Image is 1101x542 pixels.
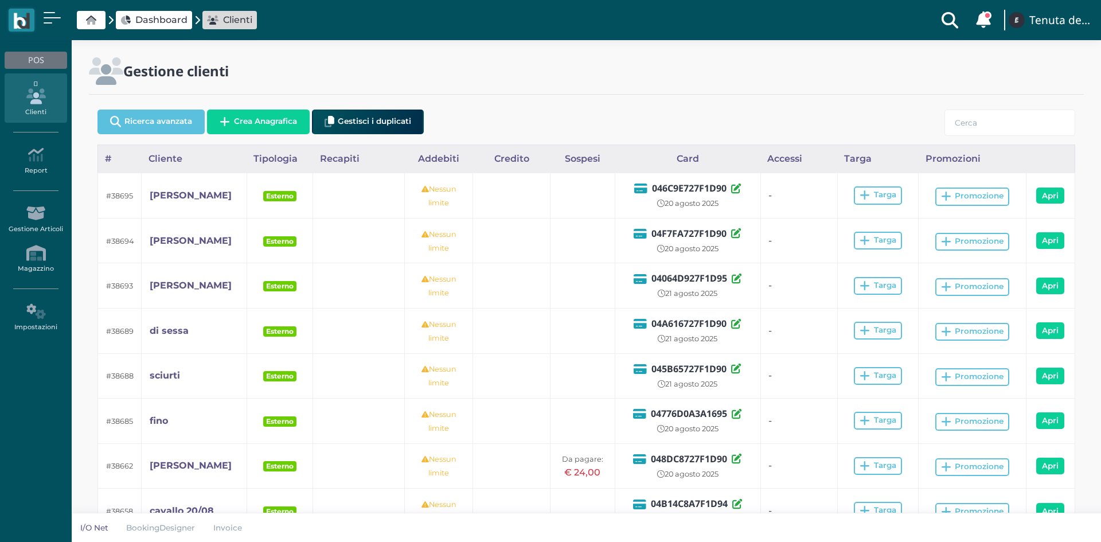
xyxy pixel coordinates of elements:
div: Tipologia [247,145,313,173]
div: Promozioni [919,145,1026,173]
div: Card [615,145,760,173]
b: Esterno [266,327,294,336]
td: - [760,173,837,219]
b: [PERSON_NAME] [150,190,232,201]
a: Apri [1036,412,1064,429]
td: - [760,218,837,263]
b: 048DC8727F1D90 [651,453,727,465]
span: Dashboard [135,13,188,27]
b: di sessa [150,325,189,336]
a: Invoice [204,522,251,533]
div: Promozione [941,326,1004,337]
small: 21 agosto 2025 [658,334,717,343]
a: [PERSON_NAME] [150,279,232,293]
div: Addebiti [405,145,473,173]
b: [PERSON_NAME] [150,280,232,291]
b: Esterno [266,192,294,200]
b: Esterno [266,462,294,470]
b: 04776D0A3A1695 [651,407,727,420]
small: 21 agosto 2025 [658,380,717,388]
h4: Tenuta del Barco [1029,14,1092,26]
a: Impostazioni [5,298,67,338]
b: 04F7FA727F1D90 [651,227,727,240]
div: Accessi [760,145,837,173]
div: Promozione [941,372,1004,383]
b: [PERSON_NAME] [150,460,232,471]
small: 21 agosto 2025 [658,289,717,298]
a: [PERSON_NAME] [150,234,232,248]
a: di sessa [150,324,189,338]
a: Dashboard [120,13,188,27]
b: fino [150,415,168,426]
a: [PERSON_NAME] [150,459,232,473]
b: Esterno [266,237,294,245]
span: Clienti [223,13,252,27]
small: #38689 [106,327,134,336]
img: logo [13,13,30,29]
div: Cliente [142,145,247,173]
td: - [760,263,837,309]
a: Apri [1036,188,1064,204]
small: 20 agosto 2025 [657,424,719,433]
a: sciurti [150,369,180,383]
b: 04B14C8A7F1D94 [651,497,728,510]
b: sciurti [150,370,180,381]
div: € 24,00 [558,466,607,479]
small: 20 agosto 2025 [657,199,719,208]
input: Cerca [944,110,1075,136]
a: Apri [1036,322,1064,339]
div: Targa [860,190,896,201]
small: Nessun limite [421,410,456,432]
b: Esterno [266,372,294,380]
small: #38695 [106,192,133,200]
small: Nessun limite [421,455,456,477]
a: Apri [1036,458,1064,474]
small: Nessun limite [421,320,456,342]
b: 046C9E727F1D90 [652,182,727,194]
small: Nessun limite [421,185,456,207]
small: Nessun limite [421,230,456,252]
td: - [760,353,837,399]
div: Targa [860,461,896,471]
td: - [760,489,837,534]
div: Promozione [941,282,1004,293]
div: Promozione [941,191,1004,202]
div: Promozione [941,506,1004,517]
div: Recapiti [313,145,405,173]
div: Targa [860,325,896,336]
div: Targa [860,505,896,516]
small: Nessun limite [421,500,456,522]
a: cavallo 20/08 [150,504,214,518]
div: Targa [860,371,896,381]
div: POS [5,52,67,69]
td: - [760,399,837,444]
div: Credito [473,145,550,173]
small: #38694 [106,237,134,245]
div: Sospesi [550,145,615,173]
small: #38685 [106,417,133,426]
a: fino [150,414,168,428]
a: Apri [1036,232,1064,249]
div: # [98,145,142,173]
small: 20 agosto 2025 [657,244,719,253]
h2: Gestione clienti [123,64,229,79]
a: Clienti [207,13,252,27]
b: Esterno [266,507,294,516]
a: Clienti [5,73,67,123]
a: Gestione Articoli [5,200,67,240]
small: #38688 [106,372,134,380]
small: 20 agosto 2025 [657,470,719,478]
div: Targa [860,280,896,291]
div: Promozione [941,236,1004,247]
img: ... [1009,12,1025,28]
b: 045B65727F1D90 [651,362,727,375]
small: Nessun limite [421,275,456,297]
div: Promozione [941,462,1004,473]
button: Ricerca avanzata [97,110,205,134]
b: 04A616727F1D90 [651,317,727,330]
div: Targa [860,235,896,246]
a: Apri [1036,278,1064,294]
iframe: Help widget launcher [999,497,1088,529]
b: Esterno [266,282,294,290]
div: Targa [837,145,919,173]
